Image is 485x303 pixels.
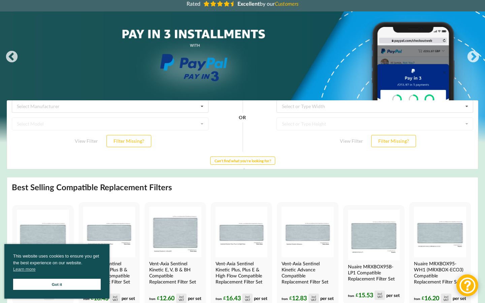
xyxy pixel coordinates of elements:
[356,291,358,299] span: £
[378,292,382,295] div: incl
[13,253,101,274] span: This website uses cookies to ensure you get the best experience on our website.
[223,294,253,303] div: 16.43
[348,264,398,282] h4: Nuaire MRXBOX95B-LP1 Compatible Replacement Filter Set
[453,295,466,301] span: per set
[10,4,53,8] div: Select Manufacturer
[348,210,400,260] img: Nuaire MRXBOX95B-LP1 Compatible MVHR Filter Replacement Set from MVHR.shop
[289,294,319,303] div: 12.83
[444,295,448,298] div: incl
[149,207,201,257] img: Vent-Axia Sentinel Kinetic E, V, B & BH Compatible MVHR Filter Replacement Set from MVHR.shop
[386,292,400,298] span: per set
[216,207,267,257] img: Vent-Axia Sentinel Kinetic Plus E & High Flow Compatible MVHR Filter Replacement Set from MVHR.shop
[149,261,200,285] h4: Vent-Axia Sentinel Kinetic E, V, B & BH Compatible Replacement Filter Set
[83,207,135,257] img: Vent-Axia Sentinel Kinetic Plus, Plus B & High Flow Compatible MVHR Filter Replacement Set from M...
[254,295,267,301] span: per set
[364,35,409,47] button: Filter Missing?
[356,291,385,300] div: 15.53
[232,67,240,72] a: Help
[5,50,19,64] button: Previous
[414,297,420,300] span: from
[223,294,226,302] span: £
[443,298,449,301] div: VAT
[289,294,292,302] span: £
[203,56,268,64] button: Can't find what you're looking for?
[414,207,466,257] img: Nuaire MRXBOX95-WH1 Compatible MVHR Filter Replacement Set from MVHR.shop
[377,295,383,298] div: VAT
[245,298,250,301] div: VAT
[208,58,264,63] b: Can't find what you're looking for?
[149,297,156,300] span: from
[122,295,135,301] span: per set
[275,0,298,7] i: Customers
[414,261,464,285] h4: Nuaire MRXBOX95-WH1 (MRXBOX-ECO3) Compatible Replacement Filter Set
[188,295,201,301] span: per set
[312,295,316,298] div: incl
[216,297,222,300] span: from
[466,50,480,64] button: Next
[216,261,266,285] h4: Vent-Axia Sentinel Kinetic Plus, Plus E & High Flow Compatible Replacement Filter Set
[232,17,239,52] div: OR
[17,210,69,260] img: Vectaire WHHR Midi Compatible MVHR Filter Replacement Set from MVHR.shop
[237,0,298,7] span: by our
[179,298,184,301] div: VAT
[157,294,186,303] div: 12.60
[237,0,260,7] b: Excellent
[13,266,35,273] a: cookies - Learn more
[157,294,160,302] span: £
[282,261,332,285] h4: Vent-Axia Sentinel Kinetic Advance Compatible Replacement Filter Set
[113,295,117,298] div: incl
[13,279,101,290] a: Got it cookie
[275,4,318,8] div: Select or Type Width
[422,294,424,302] span: £
[282,297,288,300] span: from
[282,207,333,257] img: Vent-Axia Sentinel Kinetic Advance Compatible MVHR Filter Replacement Set from MVHR.shop
[12,182,172,193] h2: Best Selling Compatible Replacement Filters
[112,298,118,301] div: VAT
[320,295,334,301] span: per set
[4,244,109,299] div: cookieconsent
[422,294,451,303] div: 16.20
[348,294,354,297] span: from
[100,35,144,47] button: Filter Missing?
[179,295,184,298] div: incl
[311,298,316,301] div: VAT
[187,0,200,7] span: Rated
[245,295,250,298] div: incl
